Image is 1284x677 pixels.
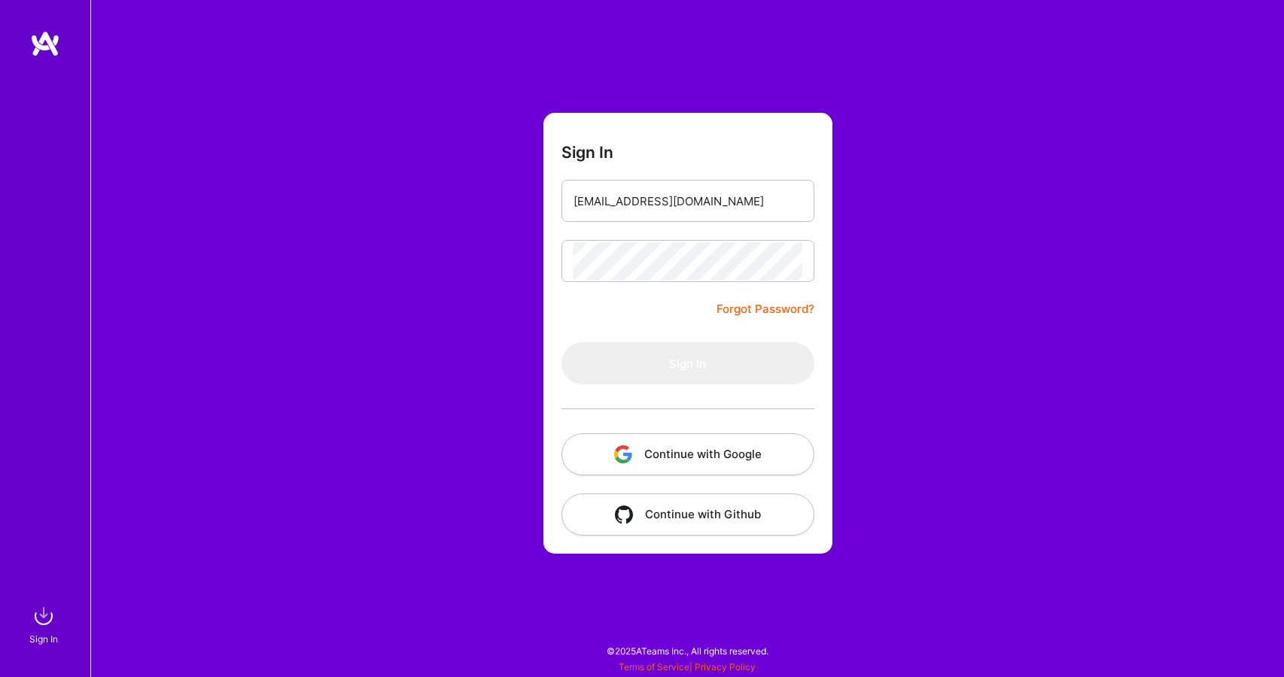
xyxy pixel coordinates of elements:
[574,182,802,220] input: Email...
[615,505,633,524] img: icon
[561,433,814,475] button: Continue with Google
[561,143,613,162] h3: Sign In
[695,661,756,672] a: Privacy Policy
[29,631,58,647] div: Sign In
[561,342,814,384] button: Sign In
[32,601,59,647] a: sign inSign In
[619,661,756,672] span: |
[90,632,1284,669] div: © 2025 ATeams Inc., All rights reserved.
[619,661,689,672] a: Terms of Service
[717,300,814,318] a: Forgot Password?
[29,601,59,631] img: sign in
[561,493,814,536] button: Continue with Github
[30,30,60,57] img: logo
[614,445,632,463] img: icon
